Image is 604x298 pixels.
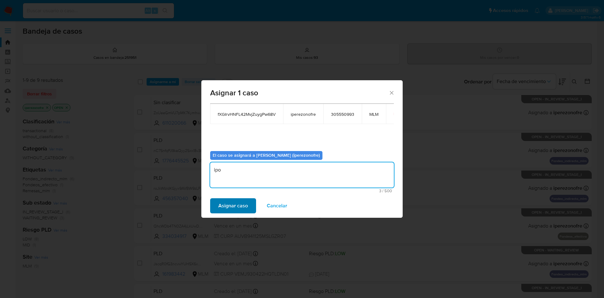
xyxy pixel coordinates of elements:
b: El caso se asignará a [PERSON_NAME] (iperezonofre) [213,152,320,158]
textarea: ipo [210,162,394,188]
span: 305550993 [331,111,354,117]
div: assign-modal [201,80,403,218]
button: icon-button [394,110,401,118]
button: Cerrar ventana [389,90,394,95]
span: iperezonofre [291,111,316,117]
button: Cancelar [259,198,295,213]
span: Cancelar [267,199,287,213]
span: fXGIrvHNFL42MvjZuygPw68V [218,111,276,117]
span: MLM [369,111,378,117]
button: Asignar caso [210,198,256,213]
span: Asignar caso [218,199,248,213]
span: Máximo 500 caracteres [212,189,392,193]
span: Asignar 1 caso [210,89,389,97]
